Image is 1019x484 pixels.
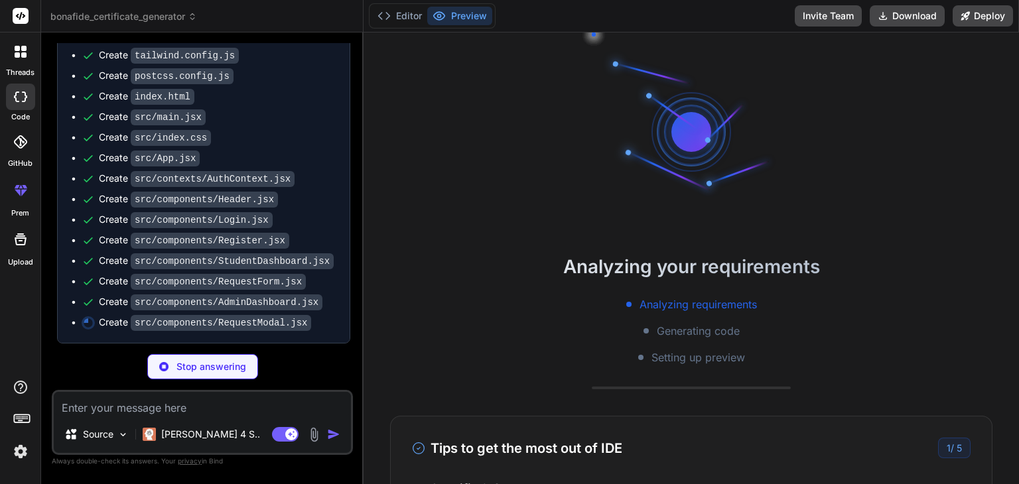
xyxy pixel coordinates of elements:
[176,360,246,373] p: Stop answering
[161,428,260,441] p: [PERSON_NAME] 4 S..
[364,253,1019,280] h2: Analyzing your requirements
[372,7,427,25] button: Editor
[131,274,306,290] code: src/components/RequestForm.jsx
[131,130,211,146] code: src/index.css
[131,171,295,187] code: src/contexts/AuthContext.jsx
[6,67,34,78] label: threads
[651,349,745,365] span: Setting up preview
[953,5,1013,27] button: Deploy
[131,233,289,249] code: src/components/Register.jsx
[870,5,945,27] button: Download
[99,274,306,288] div: Create
[83,428,113,441] p: Source
[131,109,206,125] code: src/main.jsx
[640,296,757,312] span: Analyzing requirements
[306,427,322,442] img: attachment
[938,438,971,458] div: /
[52,455,353,467] p: Always double-check its answers. Your in Bind
[947,442,951,454] span: 1
[117,429,129,440] img: Pick Models
[99,69,234,83] div: Create
[412,438,622,458] h3: Tips to get the most out of IDE
[99,90,194,103] div: Create
[131,68,234,84] code: postcss.config.js
[657,323,740,339] span: Generating code
[8,158,33,169] label: GitHub
[99,295,322,309] div: Create
[99,131,211,145] div: Create
[131,294,322,310] code: src/components/AdminDashboard.jsx
[131,89,194,105] code: index.html
[131,48,239,64] code: tailwind.config.js
[131,151,200,166] code: src/App.jsx
[99,48,239,62] div: Create
[50,10,197,23] span: bonafide_certificate_generator
[795,5,862,27] button: Invite Team
[99,213,273,227] div: Create
[99,151,200,165] div: Create
[99,110,206,124] div: Create
[8,257,33,268] label: Upload
[427,7,492,25] button: Preview
[99,254,334,268] div: Create
[131,315,311,331] code: src/components/RequestModal.jsx
[143,428,156,441] img: Claude 4 Sonnet
[327,428,340,441] img: icon
[957,442,962,454] span: 5
[99,233,289,247] div: Create
[131,253,334,269] code: src/components/StudentDashboard.jsx
[9,440,32,463] img: settings
[178,457,202,465] span: privacy
[99,316,311,330] div: Create
[11,111,30,123] label: code
[99,172,295,186] div: Create
[131,192,278,208] code: src/components/Header.jsx
[11,208,29,219] label: prem
[99,192,278,206] div: Create
[131,212,273,228] code: src/components/Login.jsx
